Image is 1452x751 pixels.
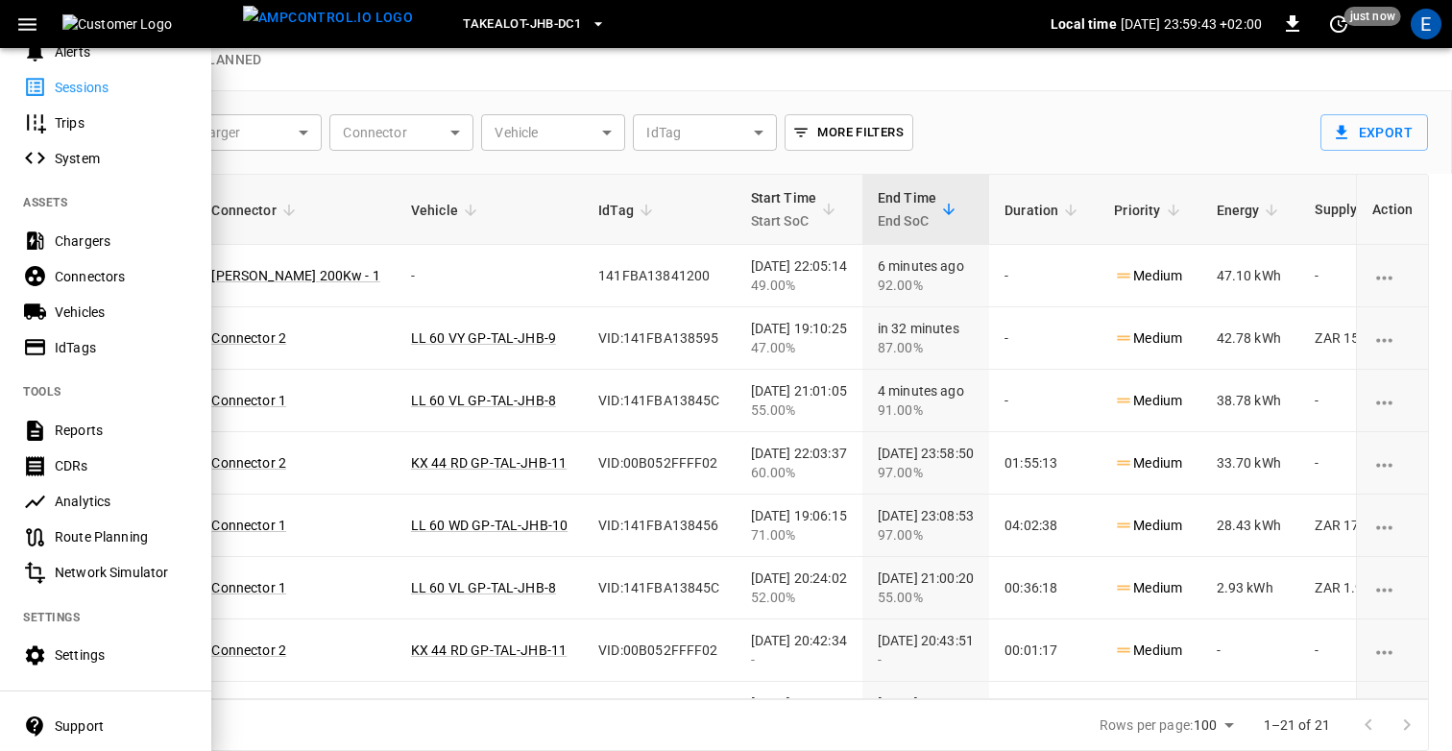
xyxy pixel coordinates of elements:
div: Settings [55,645,188,665]
img: Customer Logo [62,14,235,34]
div: Reports [55,421,188,440]
div: Analytics [55,492,188,511]
div: profile-icon [1411,9,1441,39]
img: ampcontrol.io logo [243,6,413,30]
span: Takealot-JHB-DC1 [463,13,581,36]
p: [DATE] 23:59:43 +02:00 [1121,14,1262,34]
div: Alerts [55,42,188,61]
div: Network Simulator [55,563,188,582]
div: CDRs [55,456,188,475]
div: Support [55,716,188,736]
div: Chargers [55,231,188,251]
div: Sessions [55,78,188,97]
span: just now [1344,7,1401,26]
div: System [55,149,188,168]
div: Trips [55,113,188,133]
div: Connectors [55,267,188,286]
button: set refresh interval [1323,9,1354,39]
div: Vehicles [55,303,188,322]
p: Local time [1051,14,1117,34]
div: Route Planning [55,527,188,546]
div: IdTags [55,338,188,357]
